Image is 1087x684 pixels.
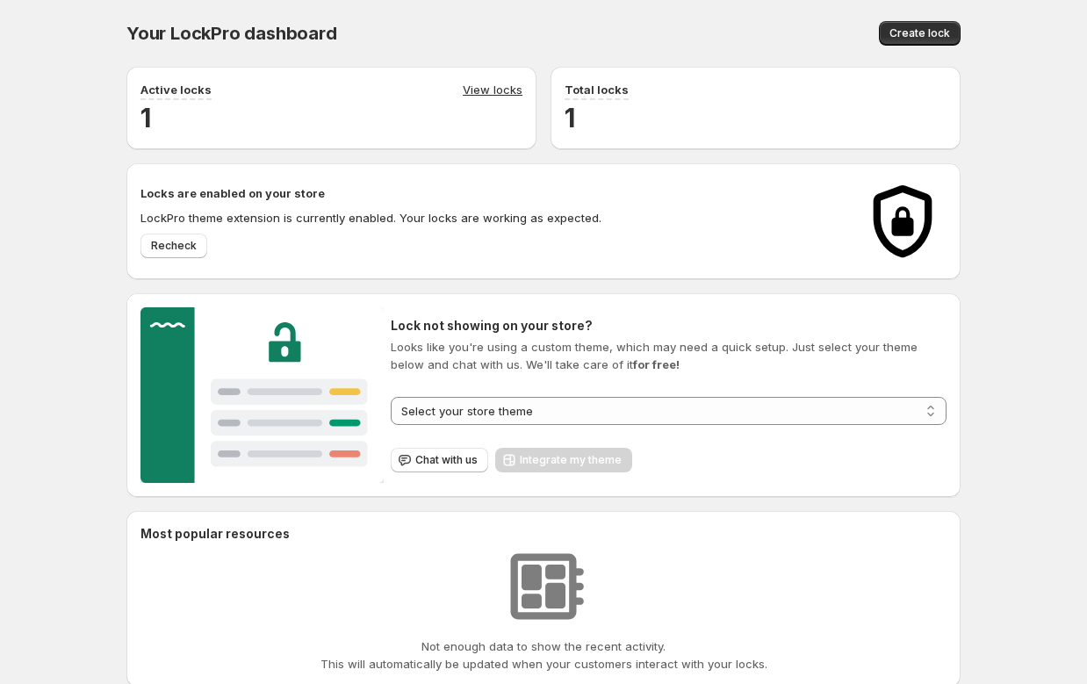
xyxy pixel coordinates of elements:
a: View locks [463,81,522,100]
span: Recheck [151,239,197,253]
h2: Most popular resources [140,525,947,543]
h2: 1 [140,100,522,135]
img: Customer support [140,307,384,483]
p: Active locks [140,81,212,98]
p: LockPro theme extension is currently enabled. Your locks are working as expected. [140,209,841,227]
strong: for free! [633,357,680,371]
img: No resources found [500,543,587,630]
p: Not enough data to show the recent activity. This will automatically be updated when your custome... [320,637,767,673]
button: Chat with us [391,448,488,472]
button: Recheck [140,234,207,258]
h2: Lock not showing on your store? [391,317,947,335]
span: Your LockPro dashboard [126,23,337,44]
h2: Locks are enabled on your store [140,184,841,202]
span: Create lock [889,26,950,40]
span: Chat with us [415,453,478,467]
h2: 1 [565,100,947,135]
button: Create lock [879,21,961,46]
p: Total locks [565,81,629,98]
p: Looks like you're using a custom theme, which may need a quick setup. Just select your theme belo... [391,338,947,373]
